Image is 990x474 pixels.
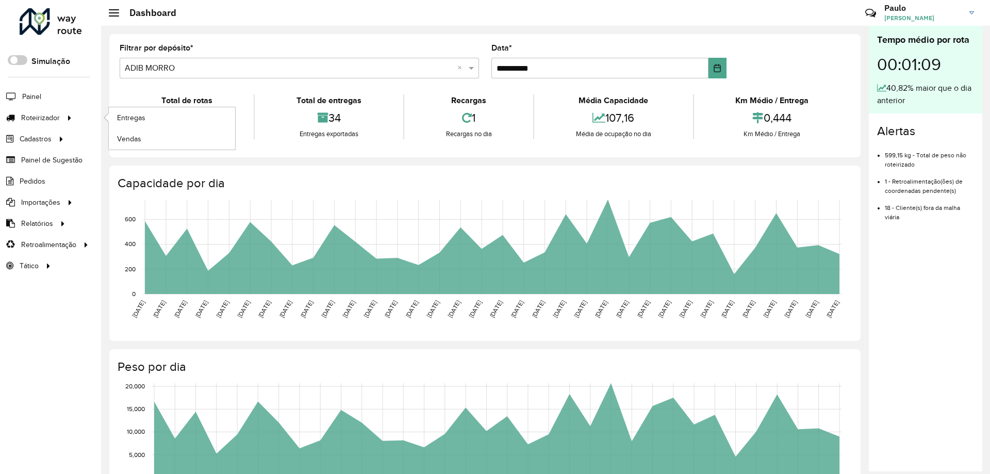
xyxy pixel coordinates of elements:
[537,129,690,139] div: Média de ocupação no dia
[21,112,60,123] span: Roteirizador
[215,299,230,319] text: [DATE]
[257,107,400,129] div: 34
[31,55,70,68] label: Simulação
[678,299,693,319] text: [DATE]
[860,2,882,24] a: Contato Rápido
[885,195,974,222] li: 18 - Cliente(s) fora da malha viária
[593,299,608,319] text: [DATE]
[119,7,176,19] h2: Dashboard
[425,299,440,319] text: [DATE]
[194,299,209,319] text: [DATE]
[552,299,567,319] text: [DATE]
[491,42,512,54] label: Data
[278,299,293,319] text: [DATE]
[129,451,145,458] text: 5,000
[125,266,136,272] text: 200
[697,107,848,129] div: 0,444
[884,3,962,13] h3: Paulo
[22,91,41,102] span: Painel
[362,299,377,319] text: [DATE]
[21,239,76,250] span: Retroalimentação
[708,58,727,78] button: Choose Date
[109,128,235,149] a: Vendas
[320,299,335,319] text: [DATE]
[236,299,251,319] text: [DATE]
[257,299,272,319] text: [DATE]
[783,299,798,319] text: [DATE]
[21,218,53,229] span: Relatórios
[884,13,962,23] span: [PERSON_NAME]
[152,299,167,319] text: [DATE]
[804,299,819,319] text: [DATE]
[125,241,136,248] text: 400
[127,429,145,435] text: 10,000
[697,129,848,139] div: Km Médio / Entrega
[699,299,714,319] text: [DATE]
[531,299,546,319] text: [DATE]
[125,383,145,389] text: 20,000
[118,176,850,191] h4: Capacidade por dia
[20,260,39,271] span: Tático
[299,299,314,319] text: [DATE]
[407,129,531,139] div: Recargas no dia
[173,299,188,319] text: [DATE]
[341,299,356,319] text: [DATE]
[20,176,45,187] span: Pedidos
[825,299,840,319] text: [DATE]
[697,94,848,107] div: Km Médio / Entrega
[762,299,777,319] text: [DATE]
[125,216,136,223] text: 600
[720,299,735,319] text: [DATE]
[509,299,524,319] text: [DATE]
[573,299,588,319] text: [DATE]
[741,299,756,319] text: [DATE]
[447,299,461,319] text: [DATE]
[122,94,251,107] div: Total de rotas
[21,197,60,208] span: Importações
[257,94,400,107] div: Total de entregas
[257,129,400,139] div: Entregas exportadas
[615,299,630,319] text: [DATE]
[877,82,974,107] div: 40,82% maior que o dia anterior
[877,33,974,47] div: Tempo médio por rota
[885,169,974,195] li: 1 - Retroalimentação(ões) de coordenadas pendente(s)
[21,155,82,166] span: Painel de Sugestão
[877,124,974,139] h4: Alertas
[132,290,136,297] text: 0
[537,94,690,107] div: Média Capacidade
[383,299,398,319] text: [DATE]
[877,47,974,82] div: 00:01:09
[885,143,974,169] li: 599,15 kg - Total de peso não roteirizado
[636,299,651,319] text: [DATE]
[131,299,146,319] text: [DATE]
[20,134,52,144] span: Cadastros
[457,62,466,74] span: Clear all
[117,112,145,123] span: Entregas
[657,299,672,319] text: [DATE]
[407,107,531,129] div: 1
[117,134,141,144] span: Vendas
[488,299,503,319] text: [DATE]
[118,359,850,374] h4: Peso por dia
[120,42,193,54] label: Filtrar por depósito
[127,405,145,412] text: 15,000
[468,299,483,319] text: [DATE]
[109,107,235,128] a: Entregas
[407,94,531,107] div: Recargas
[404,299,419,319] text: [DATE]
[537,107,690,129] div: 107,16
